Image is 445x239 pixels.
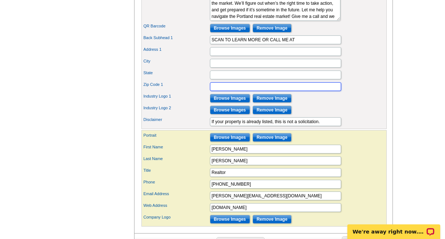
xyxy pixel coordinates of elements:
[253,106,292,114] input: Remove Image
[253,94,292,103] input: Remove Image
[253,215,292,224] input: Remove Image
[144,93,209,99] label: Industry Logo 1
[343,216,445,239] iframe: LiveChat chat widget
[144,191,209,197] label: Email Address
[210,24,250,33] input: Browse Images
[144,35,209,41] label: Back Subhead 1
[253,133,292,142] input: Remove Image
[144,46,209,53] label: Address 1
[210,94,250,103] input: Browse Images
[144,144,209,150] label: First Name
[144,23,209,29] label: QR Barcode
[144,156,209,162] label: Last Name
[144,214,209,220] label: Company Logo
[144,117,209,123] label: Disclaimer
[144,58,209,64] label: City
[144,81,209,88] label: Zip Code 1
[144,105,209,111] label: Industry Logo 2
[144,179,209,185] label: Phone
[144,70,209,76] label: State
[210,133,250,142] input: Browse Images
[144,132,209,139] label: Portrait
[253,24,292,33] input: Remove Image
[210,215,250,224] input: Browse Images
[144,202,209,209] label: Web Address
[144,167,209,174] label: Title
[210,106,250,114] input: Browse Images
